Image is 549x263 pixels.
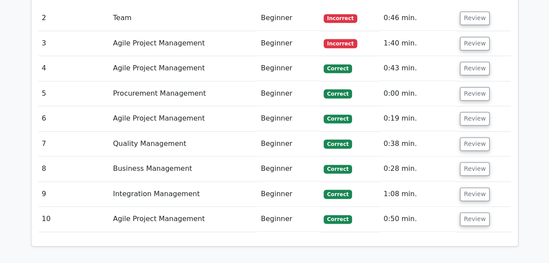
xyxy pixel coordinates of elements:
td: 7 [38,131,110,156]
span: Correct [324,215,352,224]
td: Beginner [257,106,320,131]
td: 5 [38,81,110,106]
td: 3 [38,31,110,56]
td: Business Management [110,156,257,181]
td: Beginner [257,56,320,81]
td: Beginner [257,131,320,156]
td: 0:50 min. [380,207,456,232]
td: Quality Management [110,131,257,156]
td: 10 [38,207,110,232]
td: 8 [38,156,110,181]
button: Review [460,87,490,100]
td: Beginner [257,207,320,232]
button: Review [460,137,490,151]
td: 0:38 min. [380,131,456,156]
td: Team [110,6,257,31]
td: 1:08 min. [380,182,456,207]
span: Correct [324,114,352,123]
td: Beginner [257,6,320,31]
span: Correct [324,89,352,98]
button: Review [460,162,490,176]
span: Correct [324,190,352,198]
button: Review [460,62,490,75]
td: Agile Project Management [110,207,257,232]
td: 0:19 min. [380,106,456,131]
button: Review [460,112,490,125]
button: Review [460,187,490,201]
button: Review [460,11,490,25]
td: 9 [38,182,110,207]
span: Incorrect [324,14,357,23]
td: Agile Project Management [110,106,257,131]
button: Review [460,37,490,50]
td: Beginner [257,156,320,181]
td: Beginner [257,81,320,106]
button: Review [460,212,490,226]
span: Correct [324,139,352,148]
td: 4 [38,56,110,81]
td: 0:46 min. [380,6,456,31]
td: Beginner [257,31,320,56]
span: Correct [324,64,352,73]
td: 1:40 min. [380,31,456,56]
td: Beginner [257,182,320,207]
span: Correct [324,165,352,173]
td: Agile Project Management [110,31,257,56]
td: 6 [38,106,110,131]
span: Incorrect [324,39,357,48]
td: 0:00 min. [380,81,456,106]
td: Procurement Management [110,81,257,106]
td: Agile Project Management [110,56,257,81]
td: 0:28 min. [380,156,456,181]
td: 0:43 min. [380,56,456,81]
td: Integration Management [110,182,257,207]
td: 2 [38,6,110,31]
